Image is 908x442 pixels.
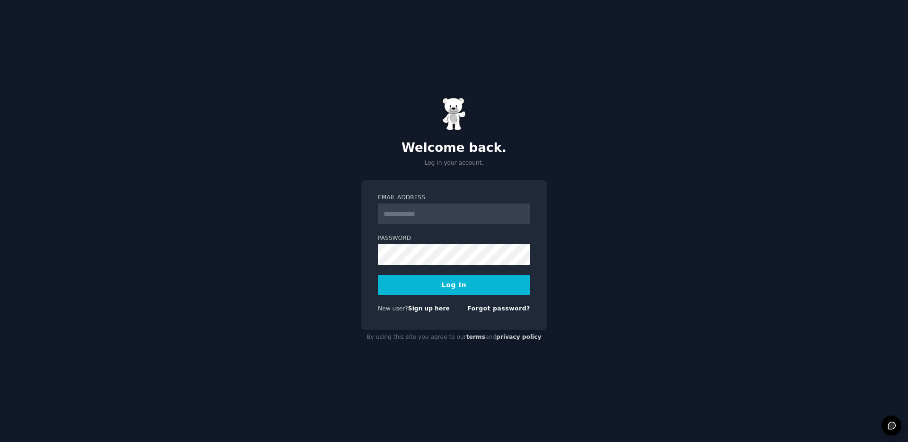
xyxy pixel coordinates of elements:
a: privacy policy [496,334,541,340]
p: Log in your account. [361,159,547,168]
h2: Welcome back. [361,141,547,156]
label: Password [378,234,530,243]
div: By using this site you agree to our and [361,330,547,345]
img: Gummy Bear [442,97,466,131]
span: New user? [378,305,408,312]
button: Log In [378,275,530,295]
a: Forgot password? [467,305,530,312]
label: Email Address [378,194,530,202]
a: Sign up here [408,305,450,312]
a: terms [466,334,485,340]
